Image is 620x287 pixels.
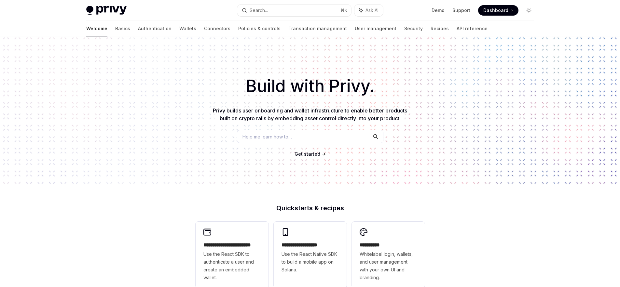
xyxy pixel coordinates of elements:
span: Ask AI [365,7,379,14]
span: Dashboard [483,7,508,14]
a: API reference [457,21,488,36]
a: Basics [115,21,130,36]
span: Whitelabel login, wallets, and user management with your own UI and branding. [360,250,417,281]
button: Toggle dark mode [524,5,534,16]
span: Help me learn how to… [242,133,292,140]
a: Wallets [179,21,196,36]
a: Recipes [431,21,449,36]
span: Privy builds user onboarding and wallet infrastructure to enable better products built on crypto ... [213,107,407,122]
button: Ask AI [354,5,383,16]
h1: Build with Privy. [10,73,610,99]
img: light logo [86,6,127,15]
h2: Quickstarts & recipes [196,205,425,211]
a: Welcome [86,21,107,36]
a: Connectors [204,21,230,36]
a: Transaction management [288,21,347,36]
span: Use the React SDK to authenticate a user and create an embedded wallet. [203,250,261,281]
a: Dashboard [478,5,518,16]
span: Use the React Native SDK to build a mobile app on Solana. [282,250,339,274]
a: Get started [295,151,320,157]
a: Security [404,21,423,36]
div: Search... [250,7,268,14]
a: User management [355,21,396,36]
span: Get started [295,151,320,157]
a: Authentication [138,21,172,36]
button: Search...⌘K [237,5,351,16]
span: ⌘ K [340,8,347,13]
a: Demo [432,7,445,14]
a: Support [452,7,470,14]
a: Policies & controls [238,21,281,36]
